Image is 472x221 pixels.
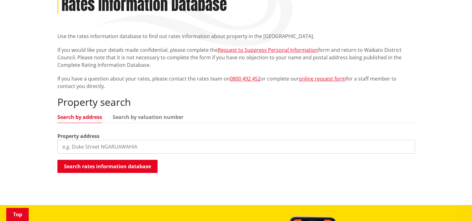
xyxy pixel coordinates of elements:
iframe: Messenger Launcher [443,195,466,217]
a: 0800 492 452 [230,75,260,82]
input: e.g. Duke Street NGARUAWAHIA [57,140,415,154]
p: If you would like your details made confidential, please complete the form and return to Waikato ... [57,46,415,69]
h2: Property search [57,96,415,108]
a: Request to Suppress Personal Information [218,47,318,53]
a: online request form [299,75,346,82]
a: Search by valuation number [113,115,183,120]
p: Use the rates information database to find out rates information about property in the [GEOGRAPHI... [57,32,415,40]
a: Search by address [57,115,102,120]
label: Property address [57,132,100,140]
button: Search rates information database [57,160,158,173]
p: If you have a question about your rates, please contact the rates team on or complete our for a s... [57,75,415,90]
a: Top [6,208,29,221]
